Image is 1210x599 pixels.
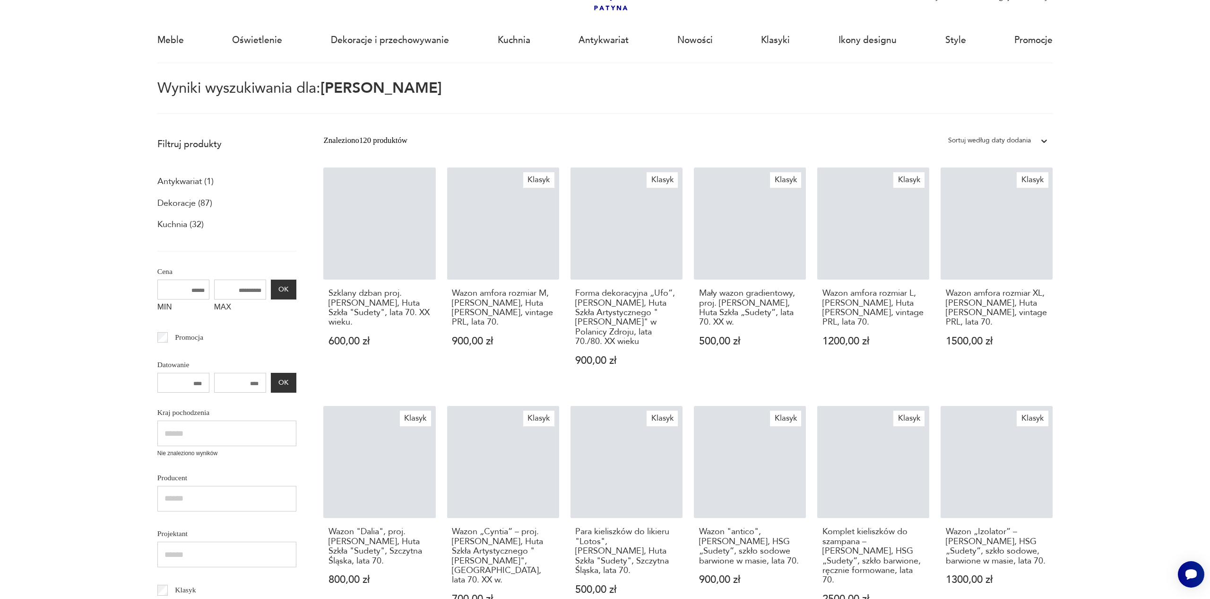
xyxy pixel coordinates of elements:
label: MIN [157,299,209,317]
p: Producent [157,472,296,484]
span: [PERSON_NAME] [320,78,442,98]
p: 500,00 zł [699,336,801,346]
button: OK [271,280,296,299]
a: Antykwariat [579,18,629,62]
a: KlasykWazon amfora rozmiar M, Z. Horbowy, Huta Barbara, vintage PRL, lata 70.Wazon amfora rozmiar... [447,167,559,388]
a: Kuchnia (32) [157,217,204,233]
p: 1300,00 zł [946,575,1048,585]
a: Antykwariat (1) [157,174,214,190]
p: Cena [157,265,296,278]
a: Oświetlenie [232,18,282,62]
p: Projektant [157,528,296,540]
button: OK [271,373,296,393]
p: 900,00 zł [699,575,801,585]
a: KlasykMały wazon gradientowy, proj. Zbigniew Horbowy, Huta Szkła „Sudety”, lata 70. XX w.Mały waz... [694,167,806,388]
h3: Szklany dzban proj. [PERSON_NAME], Huta Szkła "Sudety", lata 70. XX wieku. [328,289,431,327]
div: Znaleziono 120 produktów [323,134,407,147]
p: Kraj pochodzenia [157,406,296,419]
h3: Wazon amfora rozmiar M, [PERSON_NAME], Huta [PERSON_NAME], vintage PRL, lata 70. [452,289,554,327]
p: Filtruj produkty [157,138,296,150]
a: Style [945,18,966,62]
a: Kuchnia [498,18,530,62]
a: Klasyki [761,18,790,62]
a: KlasykWazon amfora rozmiar L, Z. Horbowy, Huta Barbara, vintage PRL, lata 70.Wazon amfora rozmiar... [817,167,929,388]
a: Szklany dzban proj. Z. Horbowy, Huta Szkła "Sudety", lata 70. XX wieku.Szklany dzban proj. [PERSO... [323,167,435,388]
div: Sortuj według daty dodania [948,134,1031,147]
p: 1500,00 zł [946,336,1048,346]
h3: Mały wazon gradientowy, proj. [PERSON_NAME], Huta Szkła „Sudety”, lata 70. XX w. [699,289,801,327]
h3: Wazon „Izolator” – [PERSON_NAME], HSG „Sudety”, szkło sodowe, barwione w masie, lata 70. [946,527,1048,566]
p: 600,00 zł [328,336,431,346]
h3: Wazon "Dalia", proj. [PERSON_NAME], Huta Szkła "Sudety", Szczytna Śląska, lata 70. [328,527,431,566]
a: Meble [157,18,184,62]
p: 1200,00 zł [822,336,925,346]
a: Nowości [677,18,713,62]
label: MAX [214,299,266,317]
h3: Wazon amfora rozmiar XL, [PERSON_NAME], Huta [PERSON_NAME], vintage PRL, lata 70. [946,289,1048,327]
a: Ikony designu [838,18,897,62]
a: Dekoracje (87) [157,195,212,211]
h3: Wazon „Cyntia” – proj. [PERSON_NAME], Huta Szkła Artystycznego "[PERSON_NAME]", [GEOGRAPHIC_DATA]... [452,527,554,585]
a: Dekoracje i przechowywanie [331,18,449,62]
a: KlasykWazon amfora rozmiar XL, Z. Horbowy, Huta Barbara, vintage PRL, lata 70.Wazon amfora rozmia... [941,167,1053,388]
h3: Wazon "antico", [PERSON_NAME], HSG „Sudety”, szkło sodowe barwione w masie, lata 70. [699,527,801,566]
iframe: Smartsupp widget button [1178,561,1204,588]
p: 500,00 zł [575,585,677,595]
p: Nie znaleziono wyników [157,449,296,458]
h3: Para kieliszków do likieru "Lotos", [PERSON_NAME], Huta Szkła "Sudety", Szczytna Śląska, lata 70. [575,527,677,575]
h3: Wazon amfora rozmiar L, [PERSON_NAME], Huta [PERSON_NAME], vintage PRL, lata 70. [822,289,925,327]
h3: Forma dekoracyjna „Ufo”, [PERSON_NAME], Huta Szkła Artystycznego "[PERSON_NAME]" w Polanicy Zdroj... [575,289,677,346]
a: Promocje [1014,18,1053,62]
p: 900,00 zł [575,356,677,366]
p: Promocja [175,331,203,344]
p: Klasyk [175,584,196,596]
h3: Komplet kieliszków do szampana – [PERSON_NAME], HSG „Sudety”, szkło barwione, ręcznie formowane, ... [822,527,925,585]
p: 800,00 zł [328,575,431,585]
p: Wyniki wyszukiwania dla: [157,81,1053,114]
a: KlasykForma dekoracyjna „Ufo”, Zbigniew Horbowy, Huta Szkła Artystycznego "Barbara" w Polanicy Zd... [570,167,683,388]
p: 900,00 zł [452,336,554,346]
p: Datowanie [157,359,296,371]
